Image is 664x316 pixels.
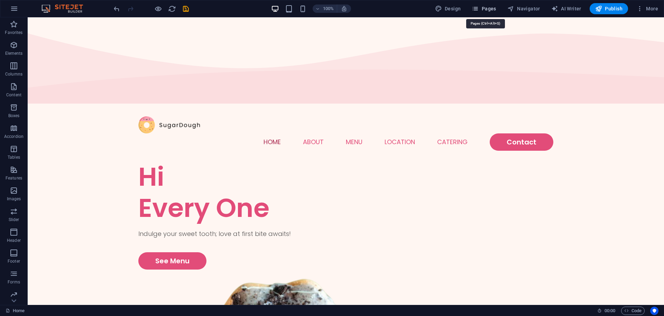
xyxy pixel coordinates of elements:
div: Indulge your sweet tooth; love at first bite awaits! [111,212,318,221]
span: Pages [472,5,496,12]
p: Columns [5,71,22,77]
span: AI Writer [551,5,581,12]
button: Navigator [505,3,543,14]
p: Elements [5,51,23,56]
p: Tables [8,155,20,160]
i: Reload page [168,5,176,13]
span: More [636,5,658,12]
i: Undo: Delete elements (Ctrl+Z) [113,5,121,13]
p: Header [7,238,21,243]
p: Images [7,196,21,202]
span: 00 00 [605,307,615,315]
i: Save (Ctrl+S) [182,5,190,13]
span: Code [624,307,642,315]
button: undo [112,5,121,13]
p: Forms [8,279,20,285]
span: Design [435,5,461,12]
h6: Session time [597,307,616,315]
p: Content [6,92,21,98]
button: Design [432,3,464,14]
i: On resize automatically adjust zoom level to fit chosen device. [341,6,347,12]
button: Usercentrics [650,307,658,315]
p: Slider [9,217,19,222]
span: Publish [595,5,622,12]
p: Features [6,175,22,181]
button: Click here to leave preview mode and continue editing [154,5,162,13]
button: Code [621,307,645,315]
button: reload [168,5,176,13]
span: Navigator [507,5,540,12]
p: Accordion [4,134,24,139]
span: : [609,308,610,313]
p: Boxes [8,113,20,119]
button: Pages [469,3,499,14]
h6: 100% [323,5,334,13]
a: Click to cancel selection. Double-click to open Pages [6,307,25,315]
p: Favorites [5,30,22,35]
img: Editor Logo [40,5,92,13]
button: AI Writer [548,3,584,14]
button: save [182,5,190,13]
p: Footer [8,258,20,264]
button: Publish [590,3,628,14]
button: 100% [313,5,337,13]
button: More [634,3,661,14]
